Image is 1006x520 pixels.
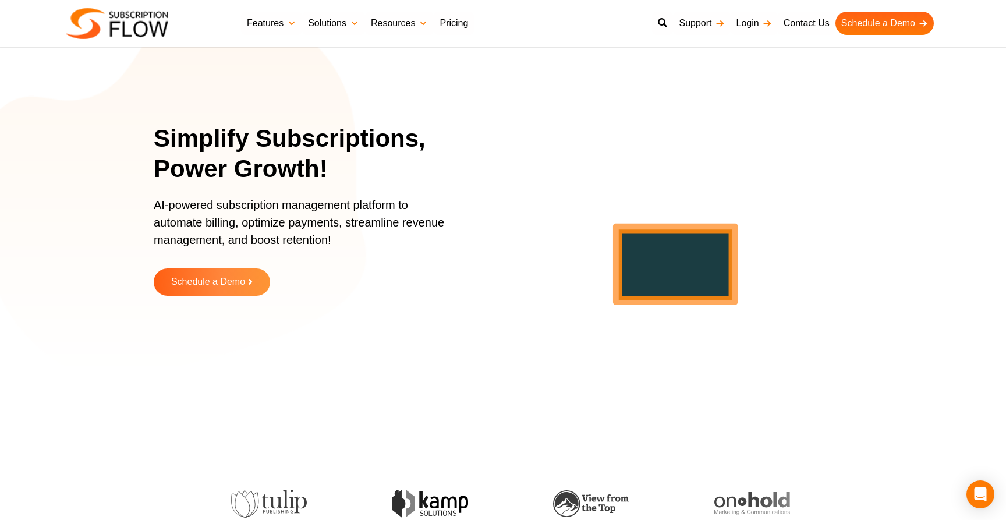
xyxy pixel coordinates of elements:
p: AI-powered subscription management platform to automate billing, optimize payments, streamline re... [154,196,456,260]
img: onhold-marketing [714,492,790,515]
a: Schedule a Demo [154,268,270,296]
a: Solutions [302,12,365,35]
a: Schedule a Demo [835,12,934,35]
img: Subscriptionflow [66,8,168,39]
a: Login [731,12,778,35]
h1: Simplify Subscriptions, Power Growth! [154,123,471,185]
a: Support [673,12,730,35]
img: kamp-solution [392,490,468,517]
img: view-from-the-top [553,490,629,518]
img: tulip-publishing [231,490,307,518]
a: Pricing [434,12,474,35]
a: Resources [365,12,434,35]
div: Open Intercom Messenger [966,480,994,508]
span: Schedule a Demo [171,277,245,287]
a: Features [241,12,302,35]
a: Contact Us [778,12,835,35]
